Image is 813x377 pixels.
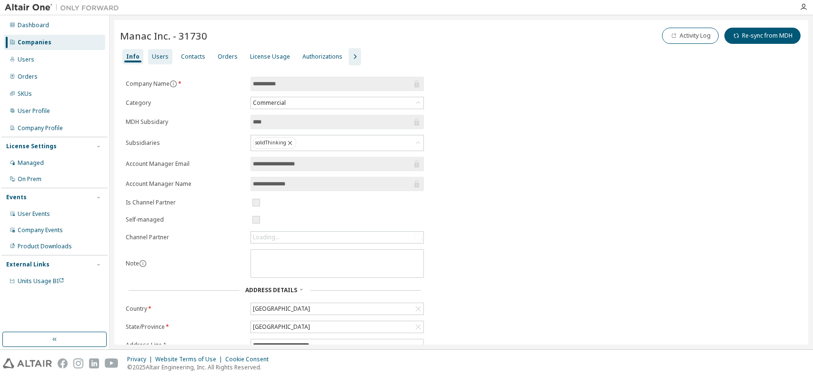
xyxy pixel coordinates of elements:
[251,98,287,108] div: Commercial
[89,358,99,368] img: linkedin.svg
[251,135,423,151] div: solidThinking
[58,358,68,368] img: facebook.svg
[251,322,311,332] div: [GEOGRAPHIC_DATA]
[251,321,423,333] div: [GEOGRAPHIC_DATA]
[251,232,423,243] div: Loading...
[225,356,274,363] div: Cookie Consent
[126,216,245,224] label: Self-managed
[245,286,297,294] span: Address Details
[18,277,64,285] span: Units Usage BI
[18,39,51,46] div: Companies
[6,194,27,201] div: Events
[18,21,49,29] div: Dashboard
[139,260,147,267] button: information
[105,358,119,368] img: youtube.svg
[18,124,63,132] div: Company Profile
[181,53,205,61] div: Contacts
[126,341,245,349] label: Address Line 1
[73,358,83,368] img: instagram.svg
[724,28,801,44] button: Re-sync from MDH
[18,243,72,250] div: Product Downloads
[3,358,52,368] img: altair_logo.svg
[250,53,290,61] div: License Usage
[170,80,177,88] button: information
[18,210,50,218] div: User Events
[127,363,274,371] p: © 2025 Altair Engineering, Inc. All Rights Reserved.
[253,137,296,149] div: solidThinking
[18,90,32,98] div: SKUs
[126,99,245,107] label: Category
[251,97,423,109] div: Commercial
[126,118,245,126] label: MDH Subsidary
[18,107,50,115] div: User Profile
[126,160,245,168] label: Account Manager Email
[18,73,38,81] div: Orders
[251,303,423,315] div: [GEOGRAPHIC_DATA]
[126,199,245,206] label: Is Channel Partner
[253,234,280,241] div: Loading...
[662,28,719,44] button: Activity Log
[18,159,44,167] div: Managed
[18,175,41,183] div: On Prem
[6,261,50,268] div: External Links
[126,139,245,147] label: Subsidiaries
[126,180,245,188] label: Account Manager Name
[126,305,245,313] label: Country
[126,234,245,241] label: Channel Partner
[302,53,342,61] div: Authorizations
[126,80,245,88] label: Company Name
[155,356,225,363] div: Website Terms of Use
[126,323,245,331] label: State/Province
[152,53,169,61] div: Users
[18,56,34,63] div: Users
[6,143,57,150] div: License Settings
[126,259,139,267] label: Note
[5,3,124,12] img: Altair One
[251,304,311,314] div: [GEOGRAPHIC_DATA]
[120,29,207,42] span: Manac Inc. - 31730
[18,226,63,234] div: Company Events
[126,53,140,61] div: Info
[127,356,155,363] div: Privacy
[218,53,238,61] div: Orders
